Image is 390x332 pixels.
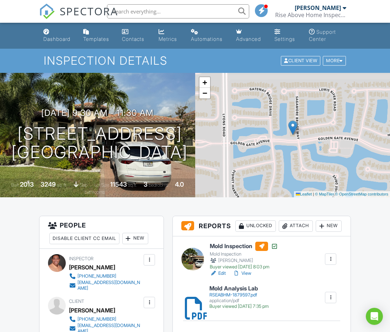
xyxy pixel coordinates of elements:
div: [PERSON_NAME] [69,305,115,316]
span: bedrooms [149,182,168,188]
div: Automations [191,36,223,42]
div: [PHONE_NUMBER] [78,273,116,279]
div: RSEABHM-1879597.pdf [209,292,269,298]
span: | [313,192,314,196]
div: New [316,220,342,232]
span: sq.ft. [128,182,137,188]
a: Metrics [156,26,183,46]
h3: [DATE] 9:30 am - 11:30 am [41,108,154,118]
div: 3 [144,181,148,188]
a: Zoom in [199,77,210,88]
h1: [STREET_ADDRESS] [GEOGRAPHIC_DATA] [11,124,188,162]
img: Marker [288,121,297,135]
h3: Reports [173,216,351,236]
div: More [323,56,346,66]
a: Mold Analysis Lab RSEABHM-1879597.pdf application/pdf Buyer viewed [DATE] 7:35 pm [209,285,269,309]
a: © OpenStreetMap contributors [335,192,388,196]
div: Unlocked [235,220,276,232]
div: 3249 [41,181,56,188]
div: Rise Above Home Inspections [275,11,346,18]
div: Disable Client CC Email [49,233,119,244]
div: Buyer viewed [DATE] 8:03 pm [210,264,278,270]
a: Leaflet [296,192,312,196]
div: Support Center [309,29,336,42]
div: [PHONE_NUMBER] [78,316,116,322]
div: [PERSON_NAME] [210,257,278,264]
div: Advanced [236,36,261,42]
a: Dashboard [41,26,75,46]
div: Attach [279,220,313,232]
a: View [233,270,251,277]
span: + [202,78,207,87]
div: Buyer viewed [DATE] 7:35 pm [209,304,269,309]
span: − [202,89,207,97]
div: Metrics [159,36,177,42]
a: Settings [272,26,300,46]
div: Settings [274,36,295,42]
div: 2013 [20,181,34,188]
a: Automations (Basic) [188,26,227,46]
div: New [122,233,148,244]
div: Dashboard [43,36,70,42]
a: Contacts [119,26,150,46]
div: [PERSON_NAME] [295,4,341,11]
div: [PERSON_NAME] [69,262,115,273]
div: application/pdf [209,298,269,304]
div: Mold Inspection [210,251,278,257]
span: sq. ft. [57,182,67,188]
a: Templates [80,26,113,46]
a: SPECTORA [39,10,118,25]
a: Client View [280,58,322,63]
a: Advanced [233,26,266,46]
span: slab [80,182,87,188]
h6: Mold Inspection [210,242,278,251]
span: Inspector [69,256,94,261]
a: [PHONE_NUMBER] [69,273,142,280]
h1: Inspection Details [44,54,347,67]
a: [PHONE_NUMBER] [69,316,142,323]
span: Client [69,299,84,304]
span: Built [11,182,19,188]
a: © MapTiler [315,192,334,196]
div: 4.0 [175,181,184,188]
div: Contacts [122,36,144,42]
span: Lot Size [94,182,109,188]
span: bathrooms [85,189,105,195]
a: Edit [210,270,226,277]
div: Open Intercom Messenger [366,308,383,325]
h6: Mold Analysis Lab [209,285,269,292]
div: [EMAIL_ADDRESS][DOMAIN_NAME] [78,280,142,291]
div: Client View [281,56,320,66]
a: Zoom out [199,88,210,98]
div: Templates [83,36,109,42]
a: Mold Inspection Mold Inspection [PERSON_NAME] Buyer viewed [DATE] 8:03 pm [210,242,278,270]
h3: People [39,216,164,249]
a: [EMAIL_ADDRESS][DOMAIN_NAME] [69,280,142,291]
a: Support Center [306,26,349,46]
input: Search everything... [107,4,249,18]
img: The Best Home Inspection Software - Spectora [39,4,55,19]
span: SPECTORA [60,4,118,18]
div: 11543 [110,181,127,188]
